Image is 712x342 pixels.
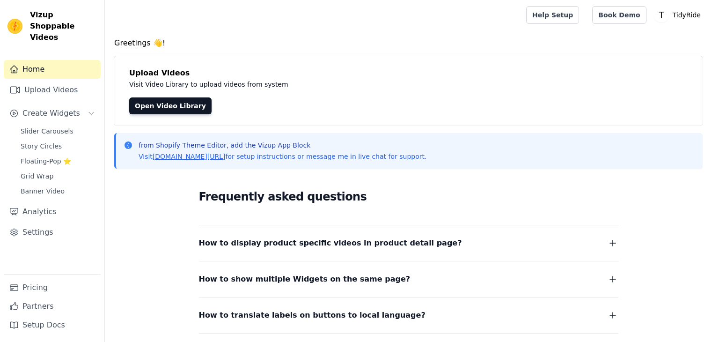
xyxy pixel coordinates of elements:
[199,187,618,206] h2: Frequently asked questions
[7,19,22,34] img: Vizup
[4,278,101,297] a: Pricing
[4,60,101,79] a: Home
[4,223,101,242] a: Settings
[592,6,646,24] a: Book Demo
[22,108,80,119] span: Create Widgets
[30,9,97,43] span: Vizup Shoppable Videos
[4,104,101,123] button: Create Widgets
[21,156,71,166] span: Floating-Pop ⭐
[654,7,705,23] button: T TidyRide
[199,237,618,250] button: How to display product specific videos in product detail page?
[139,141,426,150] p: from Shopify Theme Editor, add the Vizup App Block
[4,297,101,316] a: Partners
[114,37,703,49] h4: Greetings 👋!
[199,273,618,286] button: How to show multiple Widgets on the same page?
[4,81,101,99] a: Upload Videos
[21,171,53,181] span: Grid Wrap
[658,10,664,20] text: T
[15,155,101,168] a: Floating-Pop ⭐
[21,186,65,196] span: Banner Video
[4,202,101,221] a: Analytics
[199,237,462,250] span: How to display product specific videos in product detail page?
[21,126,73,136] span: Slider Carousels
[669,7,705,23] p: TidyRide
[526,6,579,24] a: Help Setup
[199,309,426,322] span: How to translate labels on buttons to local language?
[129,67,688,79] h4: Upload Videos
[199,273,411,286] span: How to show multiple Widgets on the same page?
[15,140,101,153] a: Story Circles
[4,316,101,335] a: Setup Docs
[15,125,101,138] a: Slider Carousels
[199,309,618,322] button: How to translate labels on buttons to local language?
[21,141,62,151] span: Story Circles
[129,97,212,114] a: Open Video Library
[139,152,426,161] p: Visit for setup instructions or message me in live chat for support.
[129,79,549,90] p: Visit Video Library to upload videos from system
[15,185,101,198] a: Banner Video
[153,153,226,160] a: [DOMAIN_NAME][URL]
[15,170,101,183] a: Grid Wrap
